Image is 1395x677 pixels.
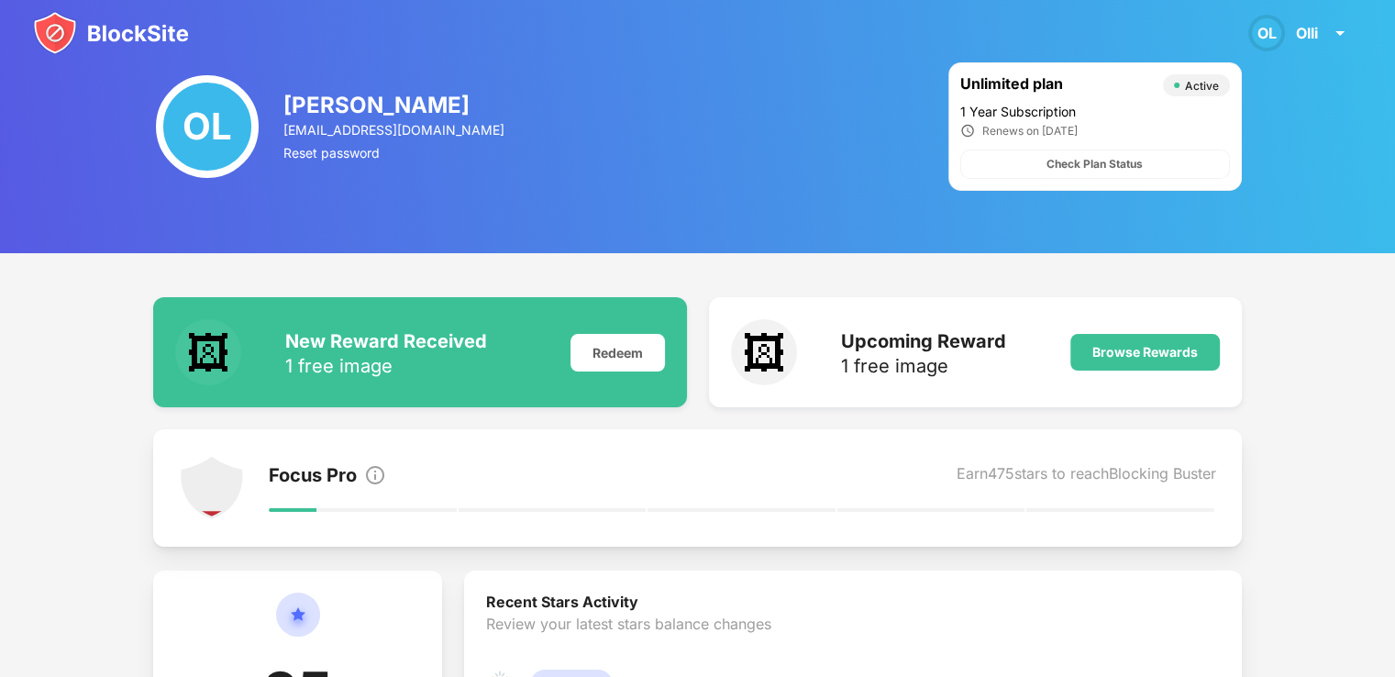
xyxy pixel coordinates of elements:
[33,11,189,55] img: blocksite-icon.svg
[960,123,975,139] img: clock_ic.svg
[1092,345,1198,360] div: Browse Rewards
[283,122,507,138] div: [EMAIL_ADDRESS][DOMAIN_NAME]
[283,92,507,118] div: [PERSON_NAME]
[179,455,245,521] img: points-level-1.svg
[1046,155,1143,173] div: Check Plan Status
[1185,79,1219,93] div: Active
[841,357,1006,375] div: 1 free image
[570,334,665,372] div: Redeem
[156,75,259,178] div: OL
[1248,15,1285,51] div: OL
[486,615,1220,670] div: Review your latest stars balance changes
[364,464,386,486] img: info.svg
[960,74,1154,96] div: Unlimited plan
[731,319,797,385] div: 🖼
[841,330,1006,352] div: Upcoming Reward
[1296,24,1318,42] div: Olli
[285,330,487,352] div: New Reward Received
[175,319,241,385] div: 🖼
[982,124,1078,138] div: Renews on [DATE]
[283,145,507,161] div: Reset password
[957,464,1216,490] div: Earn 475 stars to reach Blocking Buster
[276,593,320,659] img: circle-star.svg
[960,104,1230,119] div: 1 Year Subscription
[486,593,1220,615] div: Recent Stars Activity
[285,357,487,375] div: 1 free image
[269,464,357,490] div: Focus Pro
